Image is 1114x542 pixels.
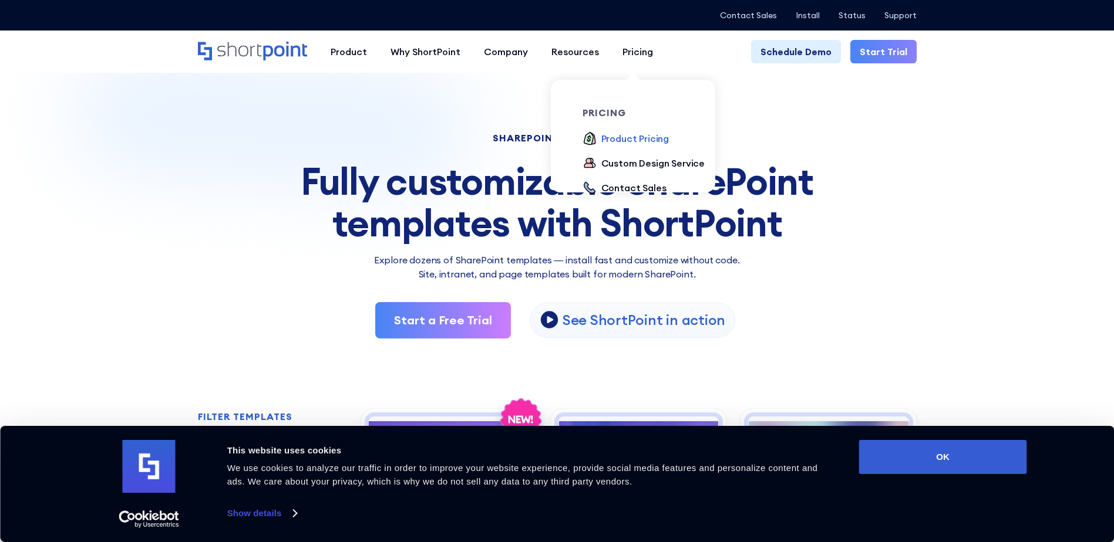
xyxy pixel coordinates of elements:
div: Custom Design Service [601,156,705,170]
a: Pricing [611,40,665,63]
a: Resources [540,40,611,63]
a: Usercentrics Cookiebot - opens in a new window [97,510,200,528]
a: Product [319,40,379,63]
a: Schedule Demo [751,40,841,63]
div: Product Pricing [601,131,669,145]
a: Product Pricing [583,131,669,147]
h1: SHAREPOINT TEMPLATES [198,134,917,142]
a: Show details [227,504,297,522]
a: Home [198,42,307,62]
div: Fully customizable SharePoint templates with ShortPoint [198,161,917,243]
a: Custom Design Service [583,156,705,171]
a: Start Trial [850,40,917,63]
img: Enterprise 1 – SharePoint Homepage Design: Modern intranet homepage for news, documents, and events. [369,416,529,537]
div: Resources [551,45,599,59]
img: HR 1 – Human Resources Template: Centralize tools, policies, training, engagement, and news. [558,416,719,537]
div: This website uses cookies [227,443,833,458]
a: Install [796,11,820,20]
img: HR 2 - HR Intranet Portal: Central HR hub for search, announcements, events, learning. [748,416,908,537]
div: Pricing [622,45,653,59]
a: open lightbox [530,303,735,338]
div: Product [331,45,367,59]
a: Support [884,11,917,20]
h2: FILTER TEMPLATES [198,412,292,422]
p: Explore dozens of SharePoint templates — install fast and customize without code. Site, intranet,... [198,253,917,281]
div: pricing [583,108,714,117]
p: See ShortPoint in action [563,311,725,329]
a: Status [839,11,866,20]
button: OK [859,440,1027,474]
a: Contact Sales [583,181,667,196]
div: Contact Sales [601,181,667,195]
div: Why ShortPoint [391,45,460,59]
img: logo [123,440,176,493]
a: Why ShortPoint [379,40,472,63]
div: Company [484,45,528,59]
a: Company [472,40,540,63]
a: Start a Free Trial [375,302,511,338]
a: Contact Sales [720,11,777,20]
span: We use cookies to analyze our traffic in order to improve your website experience, provide social... [227,463,818,486]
